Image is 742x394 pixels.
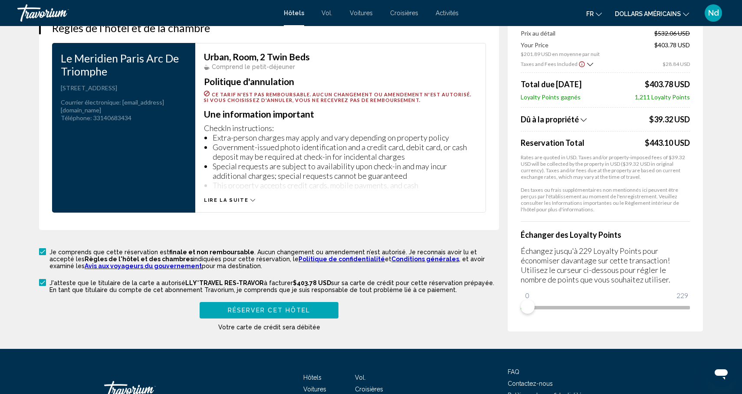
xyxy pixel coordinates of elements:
[218,324,320,331] span: Votre carte de crédit sera débitée
[200,302,338,318] button: Réserver cet hôtel
[390,10,418,16] a: Croisières
[85,263,202,269] a: Avis aux voyageurs du gouvernement
[521,79,581,89] span: Total due [DATE]
[350,10,373,16] a: Voitures
[649,115,690,124] span: $39.32 USD
[615,10,681,17] font: dollars américains
[204,77,477,86] h3: Politique d'annulation
[61,84,187,92] p: [STREET_ADDRESS]
[90,114,131,121] span: : 33140683434
[355,374,366,381] a: Vol.
[85,256,193,263] span: Règles de l'hôtel et des chambres
[521,59,593,68] button: Show Taxes and Fees breakdown
[521,115,579,124] span: Dû à la propriété
[212,63,295,70] span: Comprend le petit-déjeuner
[654,30,690,37] span: $532.06 USD
[213,161,477,181] li: Special requests are subject to availability upon check-in and may incur additional charges; spec...
[213,133,477,142] li: Extra-person charges may apply and vary depending on property policy
[702,4,725,22] button: Menu utilisateur
[204,109,477,119] h3: Une information important
[521,230,690,240] h4: Échanger des Loyalty Points
[521,187,690,213] p: Des taxes ou frais supplémentaires non mentionnés ici peuvent être perçus par l'établissement au ...
[521,51,600,57] span: $201.89 USD en moyenne par nuit
[675,290,689,301] span: 229
[521,41,600,49] span: Your Price
[586,7,602,20] button: Changer de langue
[61,114,90,121] span: Téléphone
[299,256,385,263] a: Politique de confidentialité
[521,138,643,148] span: Reservation Total
[635,93,690,101] span: 1,211 Loyalty Points
[707,359,735,387] iframe: Bouton de lancement de la fenêtre de messagerie
[303,386,326,393] a: Voitures
[521,246,690,284] p: Échangez jusqu'à 229 Loyalty Points pour économiser davantage sur cette transaction! Utilisez le ...
[521,114,647,125] button: Show Taxes and Fees breakdown
[654,41,690,57] span: $403.78 USD
[436,10,459,16] a: Activités
[204,197,255,204] button: Lire la suite
[391,256,459,263] a: Conditions générales
[284,10,304,16] a: Hôtels
[645,138,690,148] div: $443.10 USD
[508,368,519,375] a: FAQ
[645,79,690,89] span: $403.78 USD
[228,307,311,314] span: Réserver cet hôtel
[185,279,264,286] span: LLY*TRAVEL RES-TRAVOR
[578,60,585,68] button: Show Taxes and Fees disclaimer
[293,279,331,286] span: $403.78 USD
[49,279,499,293] p: J'atteste que le titulaire de la carte a autorisé à facturer sur sa carte de crédit pour cette ré...
[663,60,690,67] span: $28.84 USD
[169,249,254,256] span: finale et non remboursable
[61,98,164,114] span: : [EMAIL_ADDRESS][DOMAIN_NAME]
[49,249,499,269] p: Je comprends que cette réservation est . Aucun changement ou amendement n’est autorisé. Je reconn...
[586,10,594,17] font: fr
[521,30,555,37] span: Prix au détail
[204,123,477,188] p: CheckIn instructions: ,CheckIn special instructions: Front desk staff will greet guests on arriva...
[508,380,553,387] a: Contactez-nous
[615,7,689,20] button: Changer de devise
[61,52,187,78] h3: Le Meridien Paris Arc De Triomphe
[61,98,119,106] span: Courrier électronique
[204,197,248,203] span: Lire la suite
[204,52,477,62] h3: Urban, Room, 2 Twin Beds
[52,21,486,34] h3: Règles de l'hôtel et de la chambre
[322,10,332,16] a: Vol.
[521,60,578,67] span: Taxes and Fees Included
[521,93,581,101] span: Loyalty Points gagnés
[17,4,275,22] a: Travorium
[303,374,322,381] a: Hôtels
[524,290,531,301] span: 0
[708,8,719,17] font: Nd
[355,386,383,393] a: Croisières
[213,142,477,161] li: Government-issued photo identification and a credit card, debit card, or cash deposit may be requ...
[204,92,471,103] span: Ce tarif n'est pas remboursable. Aucun changement ou amendement n'est autorisé. Si vous choisisse...
[521,154,690,180] p: Rates are quoted in USD. Taxes and/or property-imposed fees of $39.32 USD will be collected by th...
